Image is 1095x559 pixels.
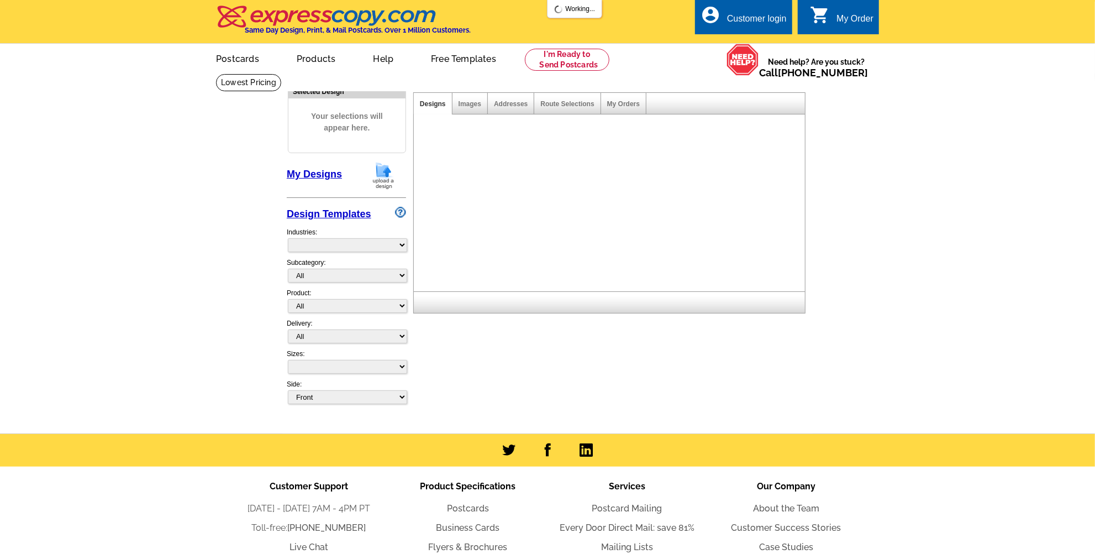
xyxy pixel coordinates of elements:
[757,481,815,492] span: Our Company
[540,100,594,108] a: Route Selections
[759,67,868,79] span: Call
[727,44,759,76] img: help
[229,502,388,515] li: [DATE] - [DATE] 7AM - 4PM PT
[753,503,819,514] a: About the Team
[759,56,873,79] span: Need help? Are you stuck?
[554,5,563,14] img: loading...
[395,207,406,218] img: design-wizard-help-icon.png
[810,12,873,26] a: shopping_cart My Order
[216,13,471,34] a: Same Day Design, Print, & Mail Postcards. Over 1 Million Customers.
[288,86,406,97] div: Selected Design
[459,100,481,108] a: Images
[607,100,640,108] a: My Orders
[759,542,813,552] a: Case Studies
[436,523,500,533] a: Business Cards
[297,100,397,145] span: Your selections will appear here.
[289,542,328,552] a: Live Chat
[420,481,516,492] span: Product Specifications
[287,222,406,258] div: Industries:
[287,349,406,379] div: Sizes:
[731,523,841,533] a: Customer Success Stories
[420,100,446,108] a: Designs
[245,26,471,34] h4: Same Day Design, Print, & Mail Postcards. Over 1 Million Customers.
[288,523,366,533] a: [PHONE_NUMBER]
[229,521,388,535] li: Toll-free:
[836,14,873,29] div: My Order
[429,542,508,552] a: Flyers & Brochures
[369,161,398,190] img: upload-design
[287,169,342,180] a: My Designs
[287,258,406,288] div: Subcategory:
[287,379,406,405] div: Side:
[198,45,277,71] a: Postcards
[413,45,514,71] a: Free Templates
[287,208,371,220] a: Design Templates
[447,503,489,514] a: Postcards
[609,481,645,492] span: Services
[355,45,411,71] a: Help
[287,288,406,318] div: Product:
[727,14,787,29] div: Customer login
[592,503,662,514] a: Postcard Mailing
[810,5,830,25] i: shopping_cart
[778,67,868,79] a: [PHONE_NUMBER]
[287,318,406,349] div: Delivery:
[701,5,720,25] i: account_circle
[494,100,528,108] a: Addresses
[601,542,653,552] a: Mailing Lists
[270,481,348,492] span: Customer Support
[279,45,354,71] a: Products
[560,523,694,533] a: Every Door Direct Mail: save 81%
[701,12,787,26] a: account_circle Customer login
